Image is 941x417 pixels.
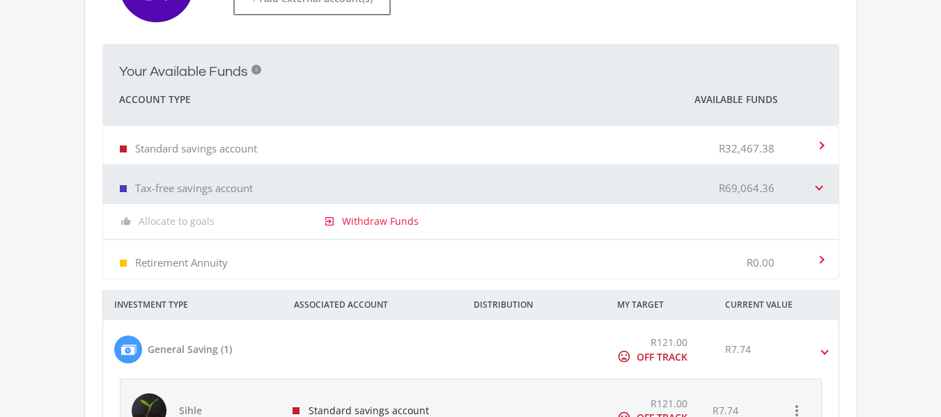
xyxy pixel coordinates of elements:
mat-expansion-panel-header: Your Available Funds i Account Type Available Funds [102,45,839,125]
div: Tax-free savings account R69,064.36 [103,204,839,239]
div: CURRENT VALUE [714,291,857,319]
p: Retirement Annuity [135,255,228,269]
div: Your Available Funds i Account Type Available Funds [102,125,839,279]
mat-expansion-panel-header: Retirement Annuity R0.00 [103,240,839,278]
p: R0.00 [747,255,775,269]
p: Tax-free savings account [135,181,253,195]
div: General Saving (1) [148,342,232,356]
a: Withdraw Funds [342,214,419,228]
div: R7.74 [725,342,751,356]
i: thumb_up_alt [114,216,139,227]
i: mood_bad [617,349,631,363]
span: Available Funds [694,93,777,107]
div: INVESTMENT TYPE [103,291,283,319]
div: MY TARGET [606,291,714,319]
span: R121.00 [651,336,687,349]
mat-expansion-panel-header: Tax-free savings account R69,064.36 [103,166,839,204]
span: R121.00 [651,397,687,410]
div: i [251,65,261,74]
span: Account Type [119,91,191,108]
div: ASSOCIATED ACCOUNT [283,291,462,319]
p: R32,467.38 [719,141,775,155]
mat-expansion-panel-header: General Saving (1) R121.00 mood_bad OFF TRACK R7.74 [103,320,839,379]
p: Standard savings account [135,141,257,155]
div: DISTRIBUTION [462,291,606,319]
i: exit_to_app [317,216,342,227]
p: R69,064.36 [719,181,775,195]
mat-expansion-panel-header: Standard savings account R32,467.38 [103,126,839,164]
h2: Your Available Funds [119,63,248,80]
div: OFF TRACK [637,349,687,364]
